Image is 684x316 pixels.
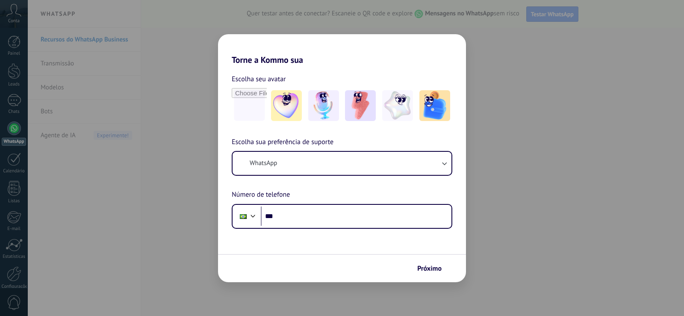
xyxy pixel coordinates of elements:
[218,34,466,65] h2: Torne a Kommo sua
[308,90,339,121] img: -2.jpeg
[250,159,277,168] span: WhatsApp
[232,189,290,201] span: Número de telefone
[413,261,453,276] button: Próximo
[345,90,376,121] img: -3.jpeg
[235,207,251,225] div: Brazil: + 55
[232,137,333,148] span: Escolha sua preferência de suporte
[232,74,286,85] span: Escolha seu avatar
[417,266,442,272] span: Próximo
[233,152,451,175] button: WhatsApp
[382,90,413,121] img: -4.jpeg
[271,90,302,121] img: -1.jpeg
[419,90,450,121] img: -5.jpeg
